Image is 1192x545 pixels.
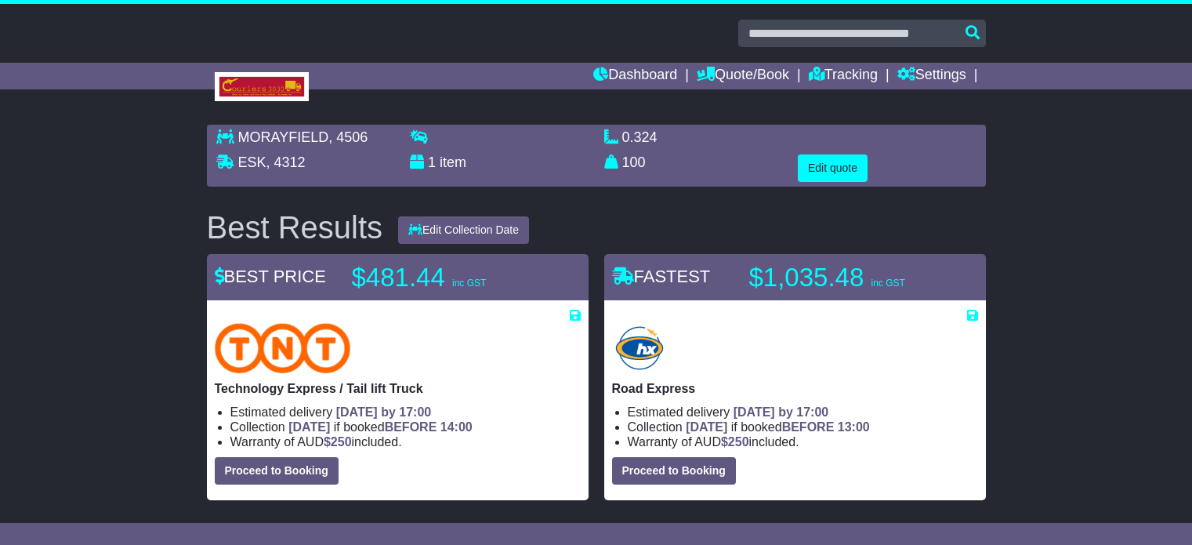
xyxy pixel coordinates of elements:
a: Settings [897,63,966,89]
p: $1,035.48 [749,262,945,293]
a: Dashboard [593,63,677,89]
li: Collection [628,420,978,434]
span: ESK [238,154,266,170]
span: inc GST [452,278,486,289]
li: Warranty of AUD included. [230,434,581,449]
li: Estimated delivery [230,405,581,420]
p: Technology Express / Tail lift Truck [215,381,581,396]
button: Proceed to Booking [215,457,339,485]
p: Road Express [612,381,978,396]
li: Estimated delivery [628,405,978,420]
a: Tracking [809,63,878,89]
button: Edit quote [798,154,868,182]
span: inc GST [871,278,904,289]
span: , 4506 [328,129,368,145]
span: 14:00 [440,420,473,434]
span: , 4312 [266,154,306,170]
span: [DATE] [288,420,330,434]
span: $ [721,435,749,449]
span: 0.324 [622,129,658,145]
span: BEFORE [782,420,835,434]
span: $ [324,435,352,449]
span: 250 [728,435,749,449]
span: 1 [428,154,436,170]
span: item [440,154,466,170]
span: FASTEST [612,267,711,286]
img: Hunter Express: Road Express [612,323,668,373]
div: Best Results [199,210,391,245]
span: 100 [622,154,646,170]
a: Quote/Book [697,63,789,89]
li: Collection [230,420,581,434]
button: Proceed to Booking [612,457,736,485]
p: $481.44 [352,262,548,293]
span: BEST PRICE [215,267,326,286]
span: MORAYFIELD [238,129,329,145]
button: Edit Collection Date [398,216,529,244]
span: [DATE] by 17:00 [734,405,829,419]
span: BEFORE [385,420,437,434]
img: TNT Domestic: Technology Express / Tail lift Truck [215,323,351,373]
span: [DATE] by 17:00 [336,405,432,419]
span: if booked [288,420,472,434]
span: 13:00 [838,420,870,434]
span: [DATE] [686,420,727,434]
span: if booked [686,420,869,434]
span: 250 [331,435,352,449]
li: Warranty of AUD included. [628,434,978,449]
